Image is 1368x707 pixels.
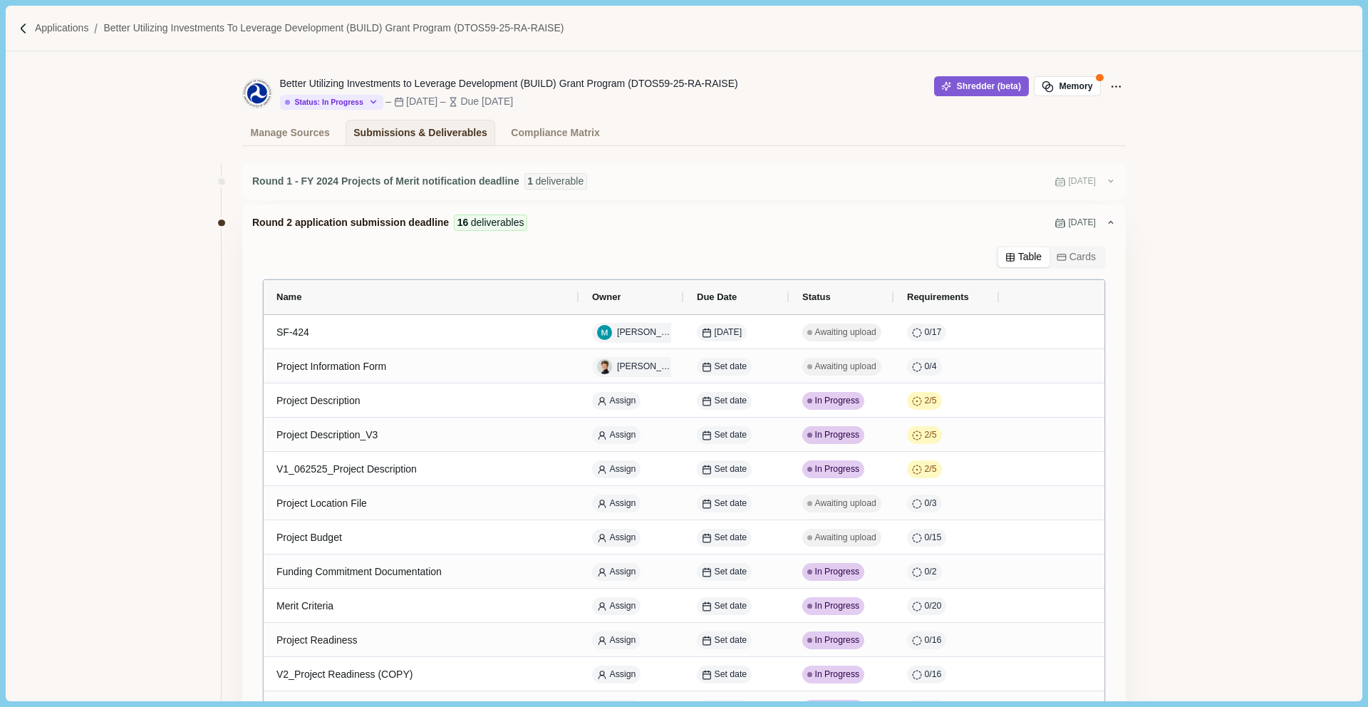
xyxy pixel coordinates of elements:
[592,291,621,302] span: Owner
[276,421,566,449] div: Project Description_V3
[592,357,679,377] button: Helena Merk[PERSON_NAME]
[617,326,674,339] span: [PERSON_NAME]
[17,22,30,35] img: Forward slash icon
[925,326,942,339] span: 0 / 17
[697,597,752,615] button: Set date
[597,325,612,340] img: Megan R
[610,634,636,647] span: Assign
[592,666,641,683] button: Assign
[592,460,641,478] button: Assign
[503,120,608,145] a: Compliance Matrix
[697,392,752,410] button: Set date
[815,669,860,681] span: In Progress
[715,600,747,613] span: Set date
[815,634,860,647] span: In Progress
[592,495,641,512] button: Assign
[697,426,752,444] button: Set date
[925,634,942,647] span: 0 / 16
[527,174,533,189] span: 1
[697,291,737,302] span: Due Date
[815,395,860,408] span: In Progress
[592,392,641,410] button: Assign
[385,94,391,109] div: –
[353,120,487,145] div: Submissions & Deliverables
[285,98,363,107] div: Status: In Progress
[276,661,566,688] div: V2_Project Readiness (COPY)
[925,463,937,476] span: 2 / 5
[697,495,752,512] button: Set date
[610,429,636,442] span: Assign
[276,291,301,302] span: Name
[610,497,636,510] span: Assign
[697,529,752,547] button: Set date
[276,626,566,654] div: Project Readiness
[592,529,641,547] button: Assign
[592,631,641,649] button: Assign
[815,326,876,339] span: Awaiting upload
[925,361,937,373] span: 0 / 4
[610,532,636,545] span: Assign
[697,358,752,376] button: Set date
[715,669,747,681] span: Set date
[597,359,612,374] img: Helena Merk
[610,600,636,613] span: Assign
[815,566,860,579] span: In Progress
[610,395,636,408] span: Assign
[252,215,449,230] span: Round 2 application submission deadline
[276,490,566,517] div: Project Location File
[1050,247,1104,267] button: Cards
[252,174,519,189] span: Round 1 - FY 2024 Projects of Merit notification deadline
[592,426,641,444] button: Assign
[346,120,496,145] a: Submissions & Deliverables
[280,76,738,91] div: Better Utilizing Investments to Leverage Development (BUILD) Grant Program (DTOS59-25-RA-RAISE)
[715,532,747,545] span: Set date
[697,631,752,649] button: Set date
[242,120,338,145] a: Manage Sources
[592,563,641,581] button: Assign
[610,566,636,579] span: Assign
[802,291,831,302] span: Status
[460,94,513,109] div: Due [DATE]
[536,174,584,189] span: deliverable
[925,429,937,442] span: 2 / 5
[815,497,876,510] span: Awaiting upload
[934,76,1029,96] button: Shredder (beta)
[697,324,747,341] button: [DATE]
[1034,76,1101,96] button: Memory
[925,395,937,408] span: 2 / 5
[103,21,564,36] a: Better Utilizing Investments to Leverage Development (BUILD) Grant Program (DTOS59-25-RA-RAISE)
[702,326,742,339] span: [DATE]
[406,94,437,109] div: [DATE]
[1068,175,1096,188] span: [DATE]
[815,600,860,613] span: In Progress
[715,429,747,442] span: Set date
[276,319,566,346] div: SF-424
[925,669,942,681] span: 0 / 16
[697,563,752,581] button: Set date
[715,361,747,373] span: Set date
[925,532,942,545] span: 0 / 15
[280,95,383,110] button: Status: In Progress
[815,532,876,545] span: Awaiting upload
[617,361,674,373] span: [PERSON_NAME]
[592,597,641,615] button: Assign
[815,361,876,373] span: Awaiting upload
[715,634,747,647] span: Set date
[715,463,747,476] span: Set date
[457,215,469,230] span: 16
[276,387,566,415] div: Project Description
[697,666,752,683] button: Set date
[715,566,747,579] span: Set date
[815,429,860,442] span: In Progress
[35,21,89,36] a: Applications
[715,395,747,408] span: Set date
[243,79,271,108] img: 1654794644197-seal_us_dot_8.png
[998,247,1050,267] button: Table
[471,215,524,230] span: deliverables
[925,600,942,613] span: 0 / 20
[440,94,446,109] div: –
[697,460,752,478] button: Set date
[610,463,636,476] span: Assign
